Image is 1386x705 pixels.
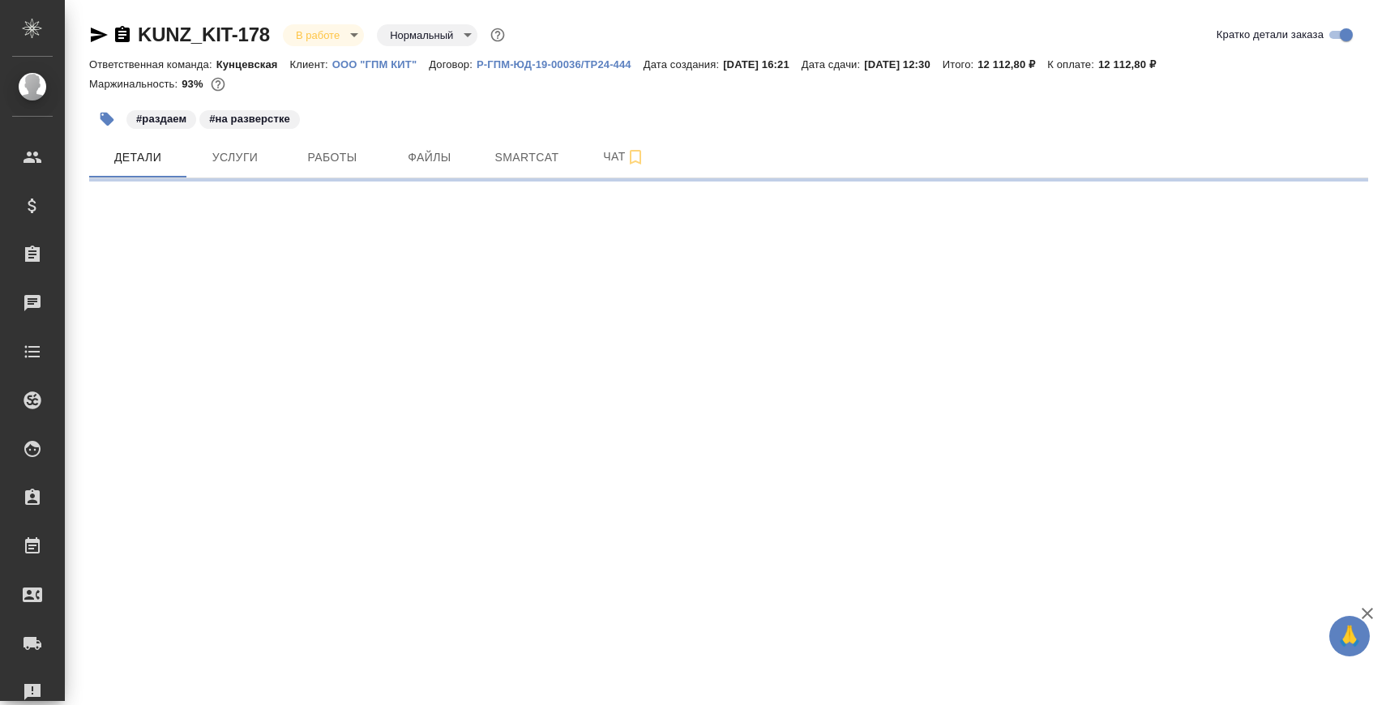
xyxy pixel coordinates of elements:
[723,58,802,70] p: [DATE] 16:21
[332,57,429,70] a: ООО "ГПМ КИТ"
[196,147,274,168] span: Услуги
[138,23,270,45] a: KUNZ_KIT-178
[1336,619,1363,653] span: 🙏
[209,111,290,127] p: #на разверстке
[429,58,477,70] p: Договор:
[89,58,216,70] p: Ответственная команда:
[477,58,644,70] p: Р-ГПМ-ЮД-19-00036/ТР24-444
[291,28,344,42] button: В работе
[487,24,508,45] button: Доп статусы указывают на важность/срочность заказа
[182,78,207,90] p: 93%
[864,58,943,70] p: [DATE] 12:30
[89,78,182,90] p: Маржинальность:
[1047,58,1098,70] p: К оплате:
[391,147,468,168] span: Файлы
[113,25,132,45] button: Скопировать ссылку
[385,28,458,42] button: Нормальный
[1217,27,1324,43] span: Кратко детали заказа
[377,24,477,46] div: В работе
[332,58,429,70] p: ООО "ГПМ КИТ"
[1329,616,1370,656] button: 🙏
[198,111,302,125] span: на разверстке
[216,58,290,70] p: Кунцевская
[136,111,186,127] p: #раздаем
[626,147,645,167] svg: Подписаться
[977,58,1047,70] p: 12 112,80 ₽
[290,58,332,70] p: Клиент:
[125,111,198,125] span: раздаем
[585,147,663,167] span: Чат
[89,101,125,137] button: Добавить тэг
[207,74,229,95] button: 732.00 RUB;
[943,58,977,70] p: Итого:
[99,147,177,168] span: Детали
[488,147,566,168] span: Smartcat
[293,147,371,168] span: Работы
[477,57,644,70] a: Р-ГПМ-ЮД-19-00036/ТР24-444
[644,58,723,70] p: Дата создания:
[802,58,864,70] p: Дата сдачи:
[283,24,364,46] div: В работе
[89,25,109,45] button: Скопировать ссылку для ЯМессенджера
[1098,58,1168,70] p: 12 112,80 ₽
